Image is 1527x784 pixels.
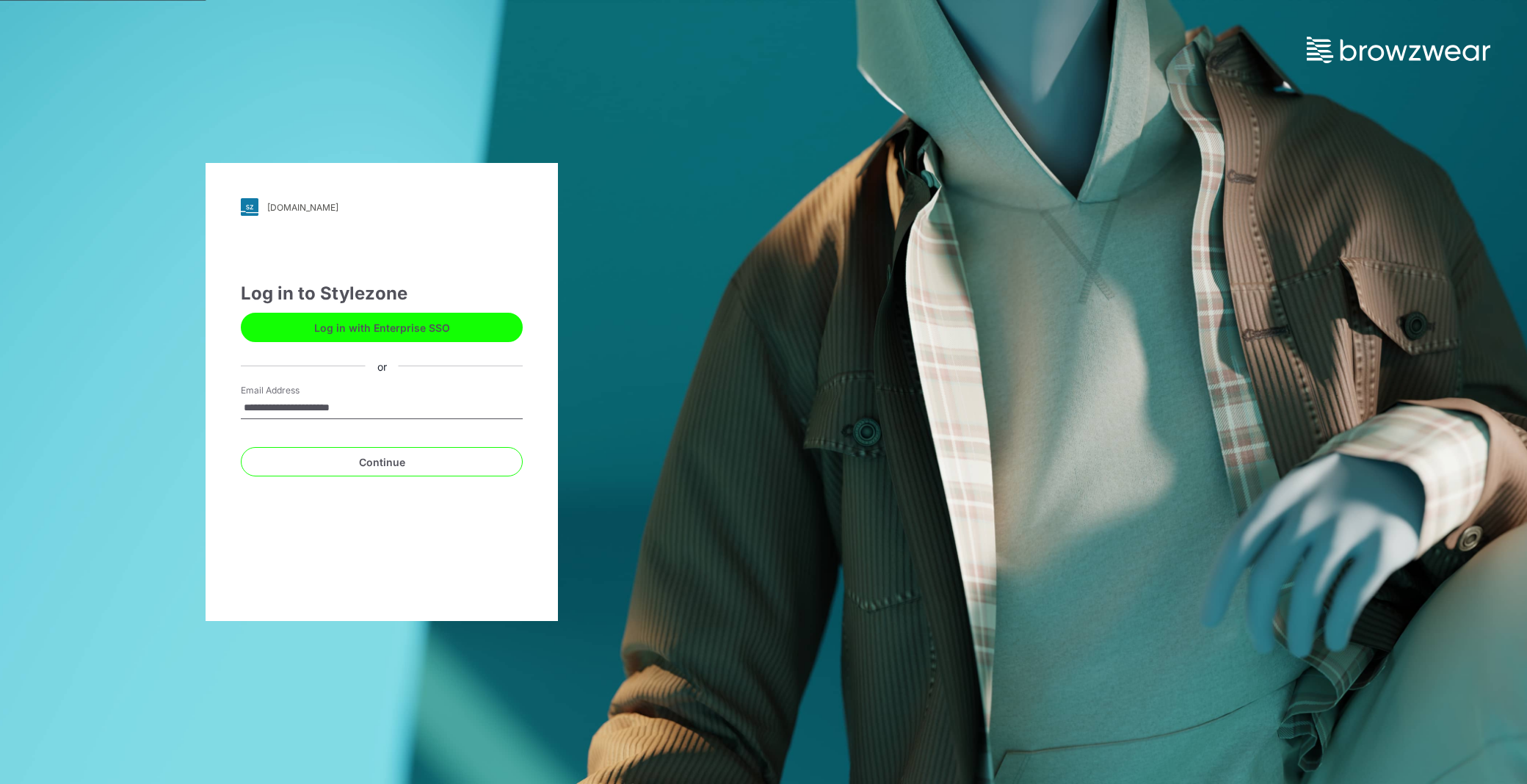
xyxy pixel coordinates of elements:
[241,313,523,342] button: Log in with Enterprise SSO
[241,198,523,216] a: [DOMAIN_NAME]
[267,202,338,213] div: [DOMAIN_NAME]
[241,384,344,397] label: Email Address
[241,280,523,307] div: Log in to Stylezone
[366,358,399,374] div: or
[241,198,258,216] img: svg+xml;base64,PHN2ZyB3aWR0aD0iMjgiIGhlaWdodD0iMjgiIHZpZXdCb3g9IjAgMCAyOCAyOCIgZmlsbD0ibm9uZSIgeG...
[1307,37,1490,63] img: browzwear-logo.73288ffb.svg
[241,447,523,476] button: Continue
